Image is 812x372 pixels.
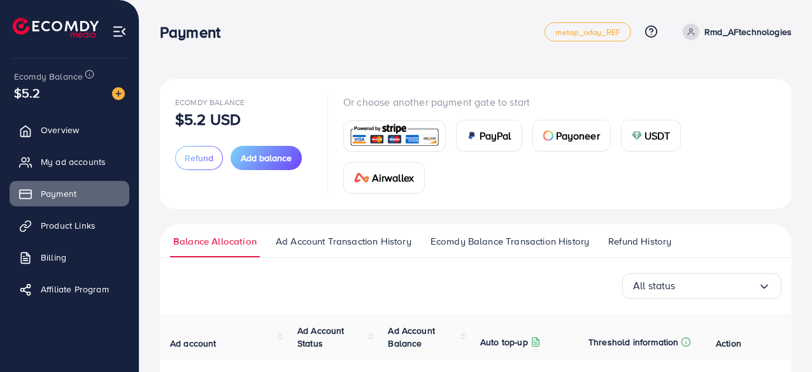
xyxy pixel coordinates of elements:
img: image [112,87,125,100]
p: Rmd_AFtechnologies [704,24,792,39]
button: Add balance [231,146,302,170]
a: Billing [10,245,129,270]
span: USDT [645,128,671,143]
img: card [348,122,441,150]
span: Ecomdy Balance [14,70,83,83]
a: cardUSDT [621,120,681,152]
span: Ecomdy Balance Transaction History [431,234,589,248]
div: Search for option [622,273,781,299]
a: cardPayoneer [532,120,611,152]
img: card [543,131,553,141]
span: metap_oday_REF [555,28,620,36]
h3: Payment [160,23,231,41]
span: Ad Account Balance [388,324,435,350]
img: menu [112,24,127,39]
span: Ad Account Status [297,324,345,350]
span: Product Links [41,219,96,232]
p: Or choose another payment gate to start [343,94,776,110]
span: Ecomdy Balance [175,97,245,108]
a: metap_oday_REF [545,22,631,41]
span: PayPal [480,128,511,143]
a: Product Links [10,213,129,238]
p: Auto top-up [480,334,528,350]
span: Billing [41,251,66,264]
a: cardPayPal [456,120,522,152]
span: Ad account [170,337,217,350]
span: Add balance [241,152,292,164]
button: Refund [175,146,223,170]
img: logo [13,18,99,38]
a: Payment [10,181,129,206]
a: My ad accounts [10,149,129,175]
span: Balance Allocation [173,234,257,248]
span: All status [633,276,676,296]
a: Affiliate Program [10,276,129,302]
span: Refund [185,152,213,164]
span: Affiliate Program [41,283,109,296]
a: card [343,120,446,152]
span: Ad Account Transaction History [276,234,411,248]
span: Payment [41,187,76,200]
input: Search for option [676,276,758,296]
span: Payoneer [556,128,600,143]
span: Refund History [608,234,671,248]
a: cardAirwallex [343,162,425,194]
img: card [632,131,642,141]
img: card [354,173,369,183]
a: Overview [10,117,129,143]
span: Action [716,337,741,350]
span: Airwallex [372,170,414,185]
p: Threshold information [588,334,678,350]
span: My ad accounts [41,155,106,168]
a: Rmd_AFtechnologies [678,24,792,40]
span: $5.2 [14,83,41,102]
img: card [467,131,477,141]
p: $5.2 USD [175,111,241,127]
span: Overview [41,124,79,136]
